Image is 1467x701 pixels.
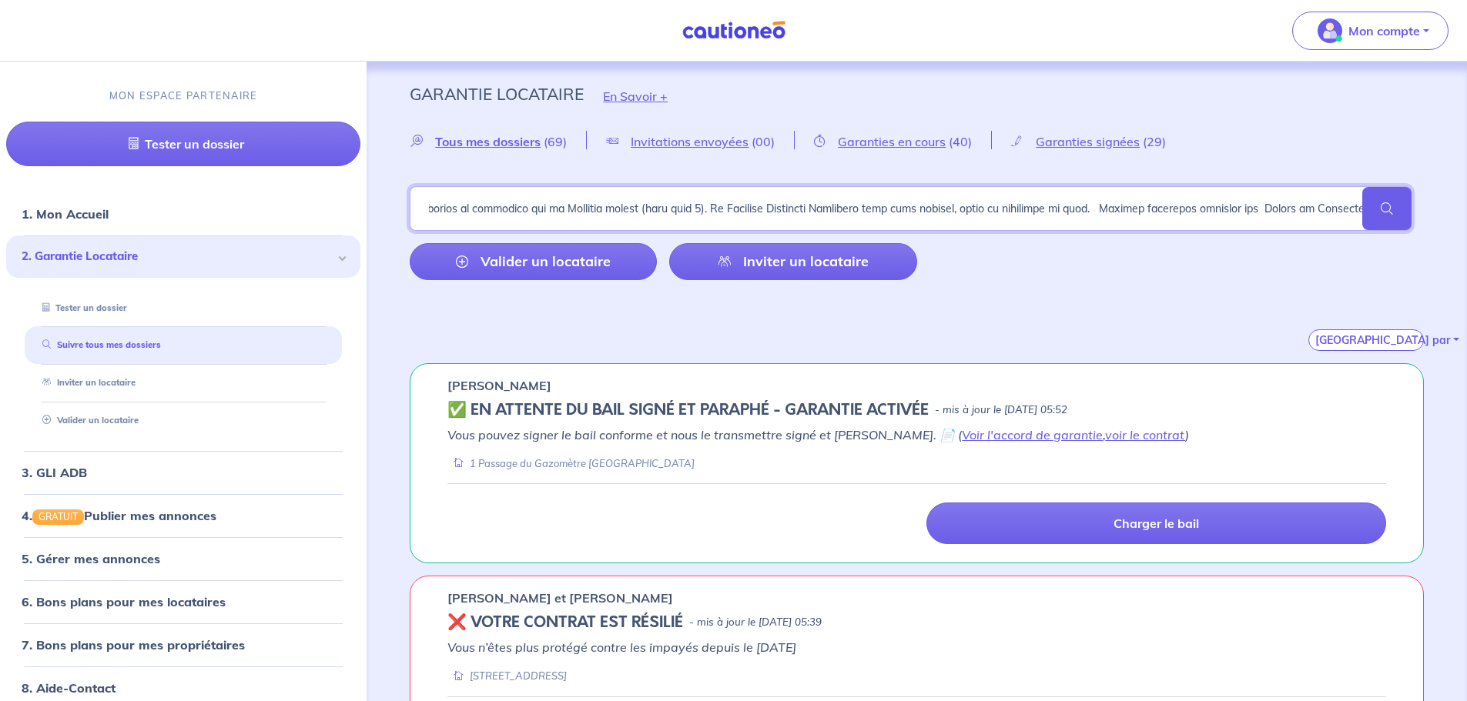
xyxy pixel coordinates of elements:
[25,333,342,359] div: Suivre tous mes dossiers
[25,295,342,321] div: Tester un dossier
[410,134,586,149] a: Tous mes dossiers(69)
[752,134,775,149] span: (00)
[447,613,1386,632] div: state: REVOKED, Context: ,
[22,206,109,222] a: 1. Mon Accueil
[22,465,87,480] a: 3. GLI ADB
[25,408,342,433] div: Valider un locataire
[22,508,216,523] a: 4.GRATUITPublier mes annonces
[631,134,749,149] span: Invitations envoyées
[447,401,929,419] h5: ✅️️️ EN ATTENTE DU BAIL SIGNÉ ET PARAPHÉ - GARANTIE ACTIVÉE
[544,134,567,149] span: (69)
[935,402,1067,418] p: - mis à jour le [DATE] 05:52
[926,502,1386,544] a: Charger le bail
[447,669,567,683] div: [STREET_ADDRESS]
[1143,134,1166,149] span: (29)
[410,186,1412,231] input: Rechercher par nom / prénom / mail du locataire
[795,134,991,149] a: Garanties en cours(40)
[1362,187,1412,230] span: search
[22,680,116,696] a: 8. Aide-Contact
[410,243,657,280] a: Valider un locataire
[1036,134,1140,149] span: Garanties signées
[584,74,687,119] button: En Savoir +
[838,134,946,149] span: Garanties en cours
[669,243,916,280] a: Inviter un locataire
[992,134,1185,149] a: Garanties signées(29)
[36,377,136,388] a: Inviter un locataire
[22,637,245,653] a: 7. Bons plans pour mes propriétaires
[6,457,360,488] div: 3. GLI ADB
[6,586,360,617] div: 6. Bons plans pour mes locataires
[447,427,1189,442] em: Vous pouvez signer le bail conforme et nous le transmettre signé et [PERSON_NAME]. 📄 ( , )
[6,122,360,166] a: Tester un dossier
[676,21,792,40] img: Cautioneo
[6,199,360,229] div: 1. Mon Accueil
[36,302,127,313] a: Tester un dossier
[435,134,541,149] span: Tous mes dossiers
[6,235,360,278] div: 2. Garantie Locataire
[36,415,139,426] a: Valider un locataire
[22,248,333,265] span: 2. Garantie Locataire
[1105,427,1185,442] a: voir le contrat
[447,638,1386,656] p: Vous n’êtes plus protégé contre les impayés depuis le [DATE]
[587,134,794,149] a: Invitations envoyées(00)
[6,500,360,531] div: 4.GRATUITPublier mes annonces
[22,551,160,566] a: 5. Gérer mes annonces
[949,134,972,149] span: (40)
[447,401,1386,419] div: state: CONTRACT-SIGNED, Context: FINISHED,FINISHED
[447,376,551,395] p: [PERSON_NAME]
[1318,18,1342,43] img: illu_account_valid_menu.svg
[447,589,673,607] p: [PERSON_NAME] et [PERSON_NAME]
[1308,329,1424,351] button: [GEOGRAPHIC_DATA] par
[1348,22,1420,40] p: Mon compte
[25,370,342,396] div: Inviter un locataire
[22,594,226,609] a: 6. Bons plans pour mes locataires
[962,427,1103,442] a: Voir l'accord de garantie
[689,615,822,630] p: - mis à jour le [DATE] 05:39
[6,629,360,660] div: 7. Bons plans pour mes propriétaires
[6,543,360,574] div: 5. Gérer mes annonces
[1114,516,1199,531] p: Charger le bail
[36,340,161,351] a: Suivre tous mes dossiers
[447,456,695,471] div: 1 Passage du Gazomètre [GEOGRAPHIC_DATA]
[410,80,584,108] p: Garantie Locataire
[447,613,683,632] h5: ❌ VOTRE CONTRAT EST RÉSILIÉ
[1292,12,1449,50] button: illu_account_valid_menu.svgMon compte
[109,88,258,103] p: MON ESPACE PARTENAIRE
